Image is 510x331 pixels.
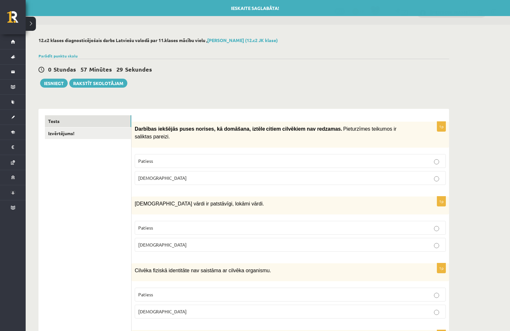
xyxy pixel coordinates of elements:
[45,127,131,139] a: Izvērtējums!
[434,176,439,181] input: [DEMOGRAPHIC_DATA]
[138,292,153,297] span: Patiess
[434,159,439,164] input: Patiess
[437,121,446,132] p: 1p
[138,242,187,248] span: [DEMOGRAPHIC_DATA]
[434,310,439,315] input: [DEMOGRAPHIC_DATA]
[138,158,153,164] span: Patiess
[7,11,26,27] a: Rīgas 1. Tālmācības vidusskola
[266,126,342,132] span: citiem cilvēkiem nav redzamas.
[207,37,278,43] a: [PERSON_NAME] (12.c2 JK klase)
[38,38,449,43] h2: 12.c2 klases diagnosticējošais darbs Latviešu valodā par 11.klases mācību vielu ,
[434,243,439,248] input: [DEMOGRAPHIC_DATA]
[45,115,131,127] a: Tests
[38,53,78,58] a: Parādīt punktu skalu
[437,263,446,273] p: 1p
[40,79,68,88] button: Iesniegt
[138,175,187,181] span: [DEMOGRAPHIC_DATA]
[69,79,127,88] a: Rakstīt skolotājam
[135,126,265,132] span: Darbības iekšējās puses norises, kā domāšana, iztēle
[434,226,439,231] input: Patiess
[125,65,152,73] span: Sekundes
[138,225,153,231] span: Patiess
[138,309,187,314] span: [DEMOGRAPHIC_DATA]
[81,65,87,73] span: 57
[135,268,271,273] span: Cilvēka fiziskā identitāte nav saistāma ar cilvēka organismu.
[89,65,112,73] span: Minūtes
[48,65,51,73] span: 0
[116,65,123,73] span: 29
[135,201,264,206] span: [DEMOGRAPHIC_DATA] vārdi ir patstāvīgi, lokāmi vārdi.
[434,293,439,298] input: Patiess
[437,196,446,206] p: 1p
[54,65,76,73] span: Stundas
